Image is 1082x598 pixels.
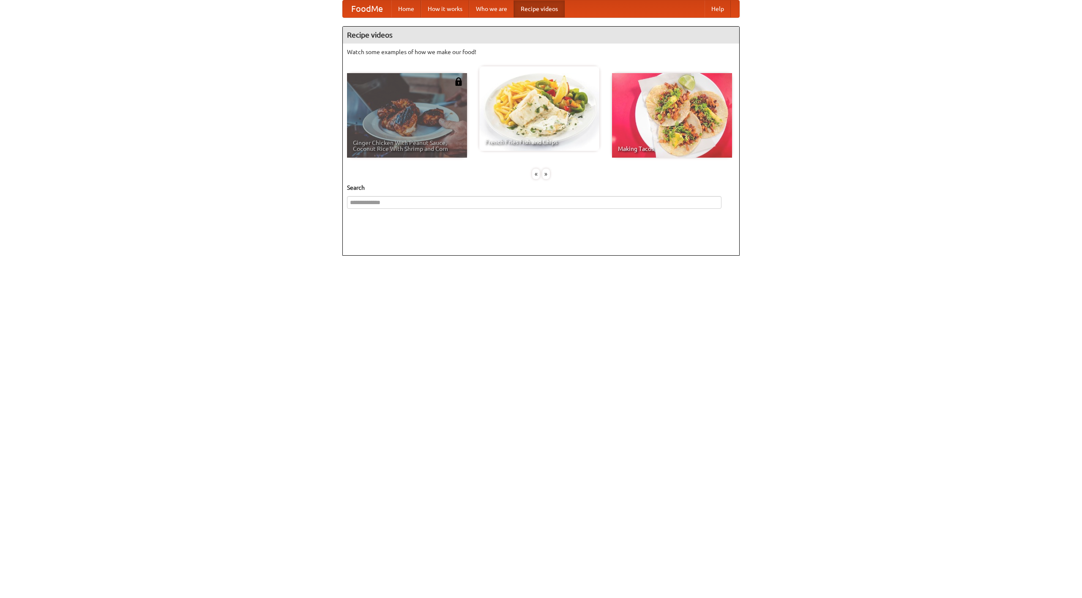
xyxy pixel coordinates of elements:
img: 483408.png [454,77,463,86]
a: French Fries Fish and Chips [479,66,599,151]
div: » [542,169,550,179]
span: French Fries Fish and Chips [485,139,593,145]
a: Making Tacos [612,73,732,158]
h5: Search [347,183,735,192]
span: Making Tacos [618,146,726,152]
a: Who we are [469,0,514,17]
a: Home [391,0,421,17]
a: How it works [421,0,469,17]
p: Watch some examples of how we make our food! [347,48,735,56]
h4: Recipe videos [343,27,739,44]
div: « [532,169,540,179]
a: Help [705,0,731,17]
a: Recipe videos [514,0,565,17]
a: FoodMe [343,0,391,17]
